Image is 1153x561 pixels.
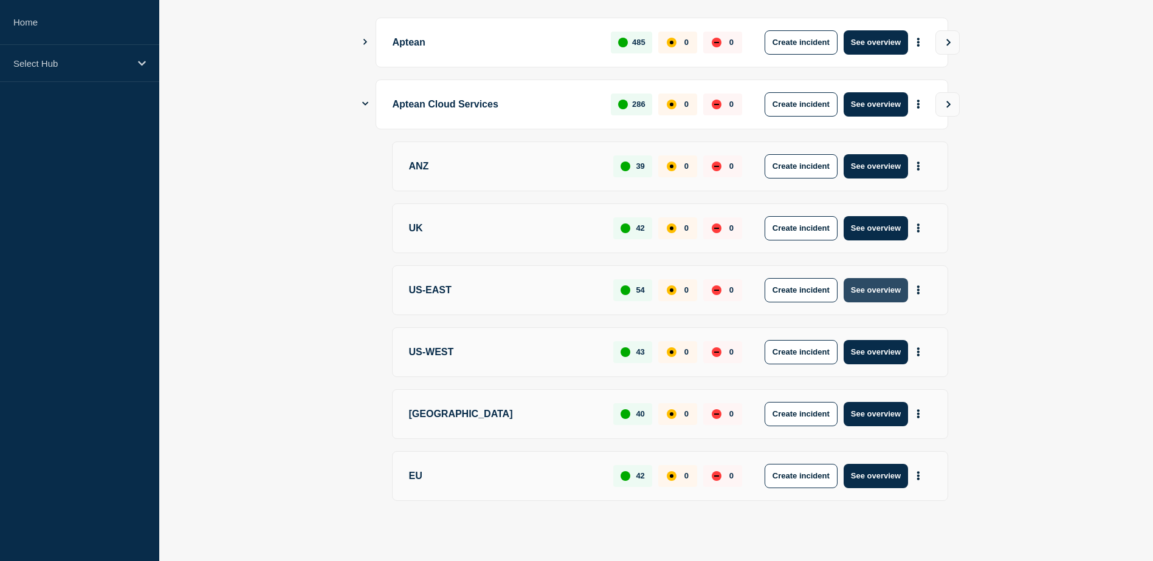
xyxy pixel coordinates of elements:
[636,223,644,233] p: 42
[712,285,721,295] div: down
[409,402,600,426] p: [GEOGRAPHIC_DATA]
[935,92,960,117] button: View
[712,471,721,481] div: down
[712,38,721,47] div: down
[844,340,908,364] button: See overview
[621,471,630,481] div: up
[667,471,676,481] div: affected
[409,154,600,178] p: ANZ
[910,403,926,425] button: More actions
[765,154,838,178] button: Create incident
[618,100,628,109] div: up
[684,471,689,480] p: 0
[712,409,721,419] div: down
[765,402,838,426] button: Create incident
[765,340,838,364] button: Create incident
[409,216,600,240] p: UK
[712,100,721,109] div: down
[844,402,908,426] button: See overview
[636,471,644,480] p: 42
[621,347,630,357] div: up
[684,38,689,47] p: 0
[844,154,908,178] button: See overview
[712,161,721,171] div: down
[684,223,689,233] p: 0
[910,31,926,53] button: More actions
[729,347,734,356] p: 0
[632,100,645,109] p: 286
[409,340,600,364] p: US-WEST
[935,30,960,55] button: View
[362,38,368,47] button: Show Connected Hubs
[409,278,600,302] p: US-EAST
[910,93,926,115] button: More actions
[765,92,838,117] button: Create incident
[765,30,838,55] button: Create incident
[393,30,597,55] p: Aptean
[729,100,734,109] p: 0
[684,161,689,171] p: 0
[844,216,908,240] button: See overview
[684,409,689,418] p: 0
[844,30,908,55] button: See overview
[910,217,926,239] button: More actions
[632,38,645,47] p: 485
[667,38,676,47] div: affected
[667,161,676,171] div: affected
[667,223,676,233] div: affected
[362,100,368,109] button: Show Connected Hubs
[621,161,630,171] div: up
[684,347,689,356] p: 0
[636,409,644,418] p: 40
[667,100,676,109] div: affected
[621,409,630,419] div: up
[621,223,630,233] div: up
[910,464,926,487] button: More actions
[910,341,926,363] button: More actions
[636,161,644,171] p: 39
[910,279,926,301] button: More actions
[910,155,926,177] button: More actions
[729,223,734,233] p: 0
[729,38,734,47] p: 0
[13,58,130,69] p: Select Hub
[729,409,734,418] p: 0
[765,464,838,488] button: Create incident
[712,347,721,357] div: down
[618,38,628,47] div: up
[729,471,734,480] p: 0
[393,92,597,117] p: Aptean Cloud Services
[844,464,908,488] button: See overview
[409,464,600,488] p: EU
[636,347,644,356] p: 43
[765,278,838,302] button: Create incident
[765,216,838,240] button: Create incident
[844,278,908,302] button: See overview
[684,100,689,109] p: 0
[844,92,908,117] button: See overview
[667,347,676,357] div: affected
[729,161,734,171] p: 0
[667,409,676,419] div: affected
[667,285,676,295] div: affected
[621,285,630,295] div: up
[729,285,734,294] p: 0
[712,223,721,233] div: down
[636,285,644,294] p: 54
[684,285,689,294] p: 0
